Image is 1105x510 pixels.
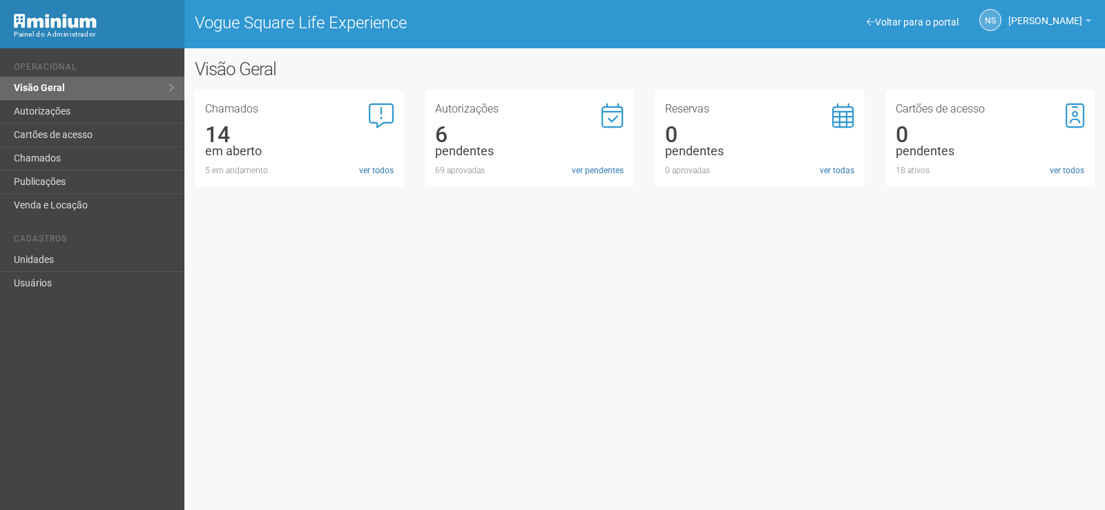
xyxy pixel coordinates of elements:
[14,14,97,28] img: Minium
[435,145,624,157] div: pendentes
[205,164,394,177] div: 5 em andamento
[1008,17,1091,28] a: [PERSON_NAME]
[14,28,174,41] div: Painel do Administrador
[896,104,1084,115] h3: Cartões de acesso
[979,9,1001,31] a: NS
[1050,164,1084,177] a: ver todos
[572,164,624,177] a: ver pendentes
[665,164,854,177] div: 0 aprovadas
[359,164,394,177] a: ver todos
[205,104,394,115] h3: Chamados
[665,128,854,141] div: 0
[195,59,558,79] h2: Visão Geral
[435,164,624,177] div: 69 aprovadas
[205,145,394,157] div: em aberto
[14,234,174,248] li: Cadastros
[820,164,854,177] a: ver todas
[665,145,854,157] div: pendentes
[867,17,959,28] a: Voltar para o portal
[14,62,174,77] li: Operacional
[435,104,624,115] h3: Autorizações
[1008,2,1082,26] span: Nicolle Silva
[665,104,854,115] h3: Reservas
[205,128,394,141] div: 14
[896,145,1084,157] div: pendentes
[896,128,1084,141] div: 0
[195,14,635,32] h1: Vogue Square Life Experience
[435,128,624,141] div: 6
[896,164,1084,177] div: 18 ativos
